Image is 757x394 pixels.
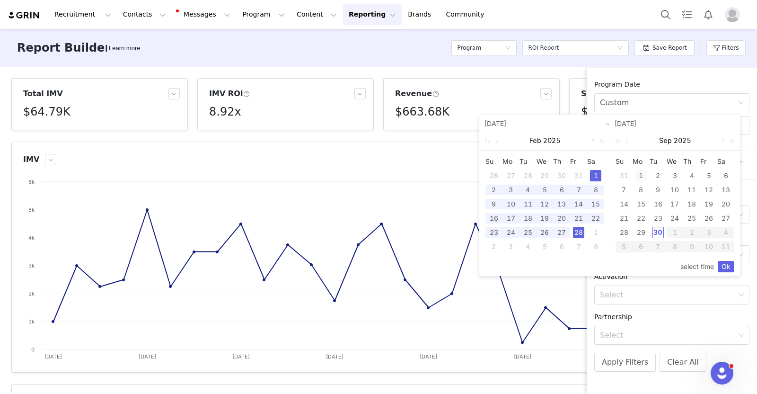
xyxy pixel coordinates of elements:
td: September 29, 2025 [633,225,650,240]
td: February 13, 2025 [553,197,570,211]
td: February 21, 2025 [570,211,587,225]
div: Custom [600,94,629,112]
th: Sat [717,154,734,169]
div: 25 [522,227,534,238]
div: 18 [686,198,697,210]
div: 12 [539,198,550,210]
td: September 12, 2025 [700,183,717,197]
div: 1 [590,170,601,181]
button: Notifications [698,4,719,25]
div: 5 [703,170,714,181]
td: January 26, 2025 [485,169,502,183]
i: icon: down [739,332,744,339]
div: 29 [635,227,647,238]
a: Tasks [677,4,697,25]
div: 17 [505,213,517,224]
div: 4 [522,184,534,196]
h3: Total IMV [23,88,63,99]
a: Last year (Control + left) [483,131,495,150]
div: 9 [652,184,664,196]
button: Search [655,4,676,25]
td: September 25, 2025 [683,211,700,225]
div: 22 [590,213,601,224]
td: September 1, 2025 [633,169,650,183]
td: February 9, 2025 [485,197,502,211]
td: January 28, 2025 [519,169,537,183]
td: September 18, 2025 [683,197,700,211]
a: Sep [658,131,673,150]
td: March 6, 2025 [553,240,570,254]
div: Select [600,331,735,340]
td: September 27, 2025 [717,211,734,225]
h5: $64.79K [23,103,70,120]
a: select time [680,258,714,276]
text: [DATE] [514,353,531,360]
text: 2k [28,290,35,297]
td: February 6, 2025 [553,183,570,197]
div: 2 [652,170,664,181]
td: September 22, 2025 [633,211,650,225]
i: icon: down [505,45,511,52]
td: October 3, 2025 [700,225,717,240]
div: 5 [539,241,550,252]
div: 19 [703,198,714,210]
td: September 13, 2025 [717,183,734,197]
td: March 8, 2025 [587,240,604,254]
div: 3 [505,184,517,196]
td: January 29, 2025 [537,169,554,183]
div: 18 [522,213,534,224]
div: 11 [686,184,697,196]
td: February 1, 2025 [587,169,604,183]
div: 23 [488,227,500,238]
button: Contacts [117,4,172,25]
div: 10 [700,241,717,252]
td: September 8, 2025 [633,183,650,197]
span: Tu [519,157,537,166]
td: February 17, 2025 [502,211,519,225]
td: September 23, 2025 [650,211,667,225]
div: Partnership [594,312,749,322]
span: Sa [587,157,604,166]
td: January 27, 2025 [502,169,519,183]
td: February 7, 2025 [570,183,587,197]
div: 9 [488,198,500,210]
i: icon: down [738,252,744,259]
input: Start date [484,118,605,129]
a: Community [440,4,494,25]
td: February 5, 2025 [537,183,554,197]
span: Mo [502,157,519,166]
div: 1 [635,170,647,181]
th: Thu [683,154,700,169]
div: 9 [683,241,700,252]
h3: IMV [23,154,39,165]
h3: Spend [581,88,615,99]
td: October 10, 2025 [700,240,717,254]
td: September 2, 2025 [650,169,667,183]
div: 4 [686,170,697,181]
text: 4k [28,234,35,241]
div: 27 [720,213,731,224]
div: 6 [720,170,731,181]
td: February 25, 2025 [519,225,537,240]
div: 28 [522,170,534,181]
div: 2 [488,184,500,196]
div: 15 [590,198,601,210]
td: September 14, 2025 [616,197,633,211]
td: September 16, 2025 [650,197,667,211]
div: 28 [573,227,584,238]
img: placeholder-profile.jpg [725,7,740,22]
h3: Revenue [395,88,439,99]
td: February 3, 2025 [502,183,519,197]
td: February 12, 2025 [537,197,554,211]
div: 7 [650,241,667,252]
td: September 26, 2025 [700,211,717,225]
text: [DATE] [326,353,343,360]
td: February 20, 2025 [553,211,570,225]
text: [DATE] [139,353,156,360]
td: August 31, 2025 [616,169,633,183]
div: 13 [720,184,731,196]
div: 27 [505,170,517,181]
span: Su [616,157,633,166]
div: 2 [488,241,500,252]
th: Sat [587,154,604,169]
